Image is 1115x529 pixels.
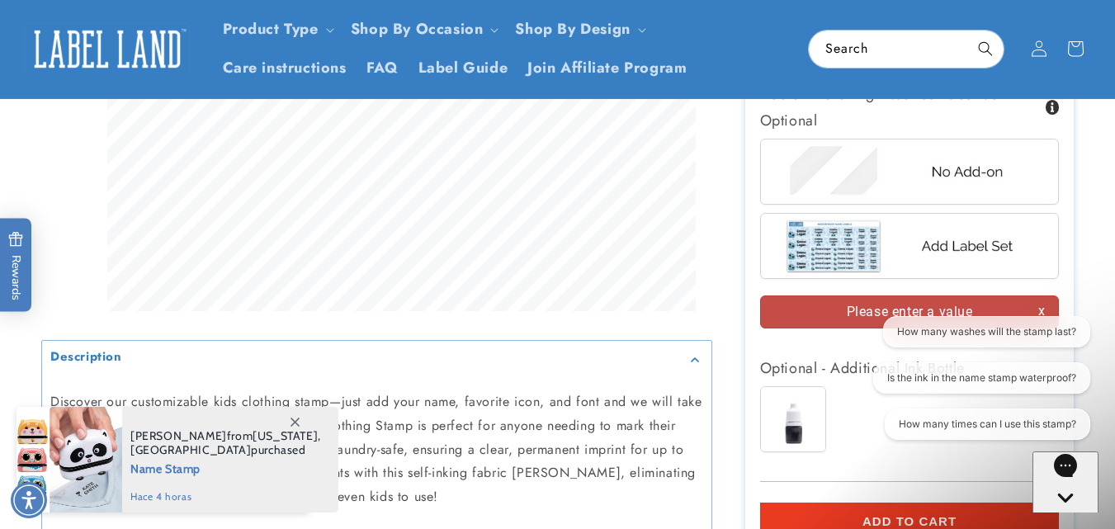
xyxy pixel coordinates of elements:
iframe: Gorgias live chat conversation starters [862,316,1098,455]
h2: Description [50,348,122,365]
a: Product Type [223,18,319,40]
div: Add-on Matching Assorted Label Set - Optional [760,81,1060,135]
summary: Shop By Occasion [341,10,506,49]
span: FAQ [366,59,399,78]
span: Join Affiliate Program [527,59,687,78]
span: [US_STATE] [253,428,318,443]
span: hace 4 horas [130,489,321,504]
span: Label Guide [418,59,508,78]
div: Optional - Additional Ink Bottle [760,355,1060,381]
span: Rewards [8,231,24,300]
span: from , purchased [130,429,321,457]
img: Label Land [25,23,190,74]
a: FAQ [357,49,409,87]
span: [GEOGRAPHIC_DATA] [130,442,251,457]
div: Accessibility Menu [11,482,47,518]
img: No Add-on [781,139,1038,204]
summary: Description [42,340,711,377]
span: Name Stamp [130,457,321,478]
button: Search [967,31,1004,67]
a: Label Land [19,17,196,81]
span: Shop By Occasion [351,20,484,39]
span: Care instructions [223,59,347,78]
a: Label Guide [409,49,518,87]
img: Ink Bottle [761,387,825,451]
a: Join Affiliate Program [517,49,697,87]
summary: Product Type [213,10,341,49]
a: Shop By Design [515,18,630,40]
summary: Shop By Design [505,10,652,49]
iframe: Gorgias live chat messenger [1032,451,1098,512]
div: Please enter a value [760,295,1060,329]
img: Add Label Set [781,214,1038,278]
a: Care instructions [213,49,357,87]
p: Discover our customizable kids clothing stamp—just add your name, favorite icon, and font and we ... [50,390,703,509]
span: [PERSON_NAME] [130,428,227,443]
span: Add to cart [862,514,957,529]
